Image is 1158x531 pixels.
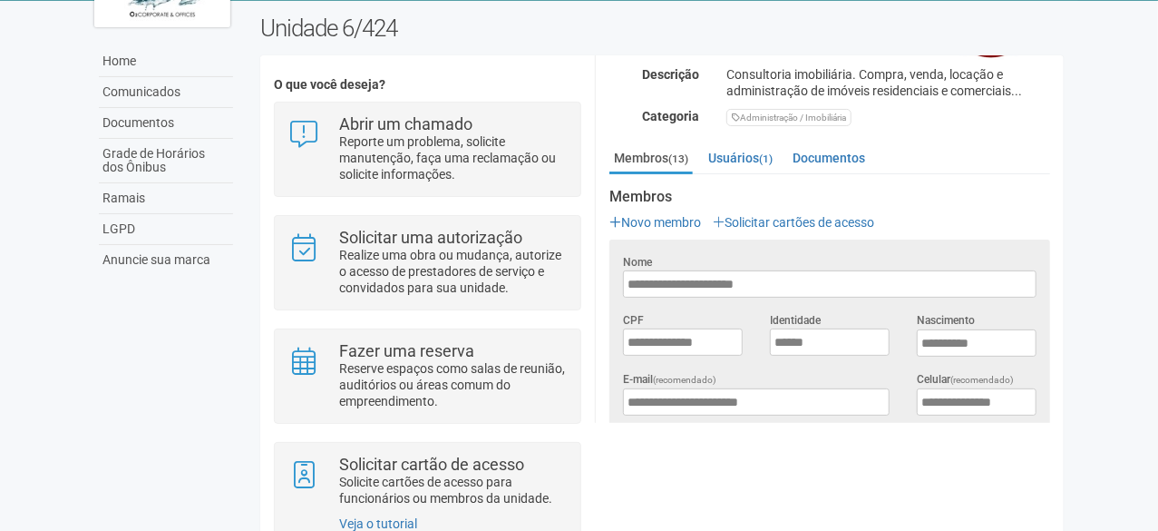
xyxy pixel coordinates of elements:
label: CPF [623,312,644,329]
label: E-mail [623,371,716,388]
strong: Categoria [642,109,699,123]
a: Solicitar cartão de acesso Solicite cartões de acesso para funcionários ou membros da unidade. [288,457,567,506]
strong: Membros [609,189,1050,205]
p: Solicite cartões de acesso para funcionários ou membros da unidade. [339,474,567,506]
label: Celular [917,371,1014,388]
a: Solicitar uma autorização Realize uma obra ou mudança, autorize o acesso de prestadores de serviç... [288,230,567,296]
a: Fazer uma reserva Reserve espaços como salas de reunião, auditórios ou áreas comum do empreendime... [288,343,567,409]
a: Home [99,46,233,77]
small: (13) [668,152,688,165]
p: Reserve espaços como salas de reunião, auditórios ou áreas comum do empreendimento. [339,360,567,409]
span: (recomendado) [653,375,716,385]
a: Grade de Horários dos Ônibus [99,139,233,183]
p: Reporte um problema, solicite manutenção, faça uma reclamação ou solicite informações. [339,133,567,182]
div: Consultoria imobiliária. Compra, venda, locação e administração de imóveis residenciais e comerci... [713,66,1064,99]
span: (recomendado) [950,375,1014,385]
a: Anuncie sua marca [99,245,233,275]
small: (1) [759,152,773,165]
a: Comunicados [99,77,233,108]
strong: Abrir um chamado [339,114,472,133]
a: Novo membro [609,215,701,230]
label: Identidade [770,312,821,329]
strong: Descrição [642,67,699,82]
a: Veja o tutorial [339,516,417,531]
label: Nome [623,254,652,270]
a: Membros(13) [609,144,693,174]
a: LGPD [99,214,233,245]
strong: Fazer uma reserva [339,341,474,360]
a: Abrir um chamado Reporte um problema, solicite manutenção, faça uma reclamação ou solicite inform... [288,116,567,182]
h2: Unidade 6/424 [260,15,1065,42]
h4: O que você deseja? [274,78,581,92]
strong: Solicitar cartão de acesso [339,455,524,474]
strong: Solicitar uma autorização [339,228,522,247]
a: Ramais [99,183,233,214]
label: Nascimento [917,312,975,329]
a: Solicitar cartões de acesso [713,215,874,230]
a: Documentos [99,108,233,139]
a: Documentos [788,144,870,172]
div: Administração / Imobiliária [726,109,851,126]
a: Usuários(1) [704,144,777,172]
p: Realize uma obra ou mudança, autorize o acesso de prestadores de serviço e convidados para sua un... [339,247,567,296]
